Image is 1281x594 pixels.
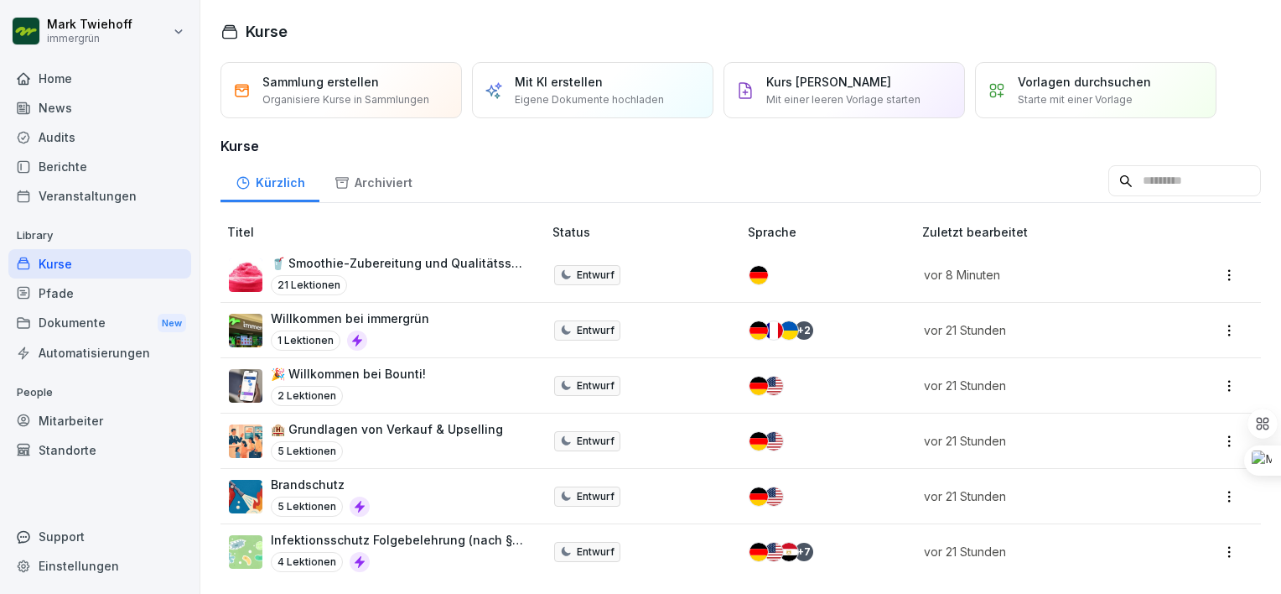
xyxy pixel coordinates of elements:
[271,310,429,327] p: Willkommen bei immergrün
[577,544,615,560] p: Entwurf
[577,268,615,283] p: Entwurf
[780,321,798,340] img: ua.svg
[229,425,262,458] img: a8yn40tlpli2795yia0sxgfc.png
[8,522,191,551] div: Support
[220,159,319,202] a: Kürzlich
[319,159,427,202] a: Archiviert
[515,73,603,91] p: Mit KI erstellen
[795,543,813,561] div: + 7
[924,377,1154,394] p: vor 21 Stunden
[47,33,132,44] p: immergrün
[8,122,191,152] a: Audits
[765,377,783,395] img: us.svg
[271,441,343,461] p: 5 Lektionen
[749,321,768,340] img: de.svg
[8,338,191,367] a: Automatisierungen
[271,552,343,572] p: 4 Lektionen
[577,378,615,393] p: Entwurf
[271,531,526,549] p: Infektionsschutz Folgebelehrung (nach §43 IfSG)
[271,275,347,295] p: 21 Lektionen
[227,223,546,241] p: Titel
[262,73,379,91] p: Sammlung erstellen
[229,369,262,403] img: b4eu0mai1tdt6ksd7nlke1so.png
[8,181,191,211] a: Veranstaltungen
[748,223,915,241] p: Sprache
[749,432,768,451] img: de.svg
[8,64,191,93] a: Home
[158,314,186,333] div: New
[577,434,615,449] p: Entwurf
[765,321,783,340] img: fr.svg
[8,308,191,339] div: Dokumente
[271,476,370,493] p: Brandschutz
[8,435,191,465] a: Standorte
[924,543,1154,560] p: vor 21 Stunden
[8,379,191,406] p: People
[8,551,191,581] a: Einstellungen
[577,489,615,504] p: Entwurf
[8,279,191,308] a: Pfade
[8,93,191,122] a: News
[765,543,783,561] img: us.svg
[765,487,783,506] img: us.svg
[1018,73,1151,91] p: Vorlagen durchsuchen
[229,480,262,513] img: b0iy7e1gfawqjs4nezxuanzk.png
[271,497,343,517] p: 5 Lektionen
[749,377,768,395] img: de.svg
[271,254,526,272] p: 🥤 Smoothie-Zubereitung und Qualitätsstandards bei immergrün
[552,223,741,241] p: Status
[924,321,1154,339] p: vor 21 Stunden
[780,543,798,561] img: eg.svg
[229,535,262,569] img: tgff07aey9ahi6f4hltuk21p.png
[271,386,343,406] p: 2 Lektionen
[8,152,191,181] a: Berichte
[1018,92,1133,107] p: Starte mit einer Vorlage
[229,258,262,292] img: ulpamn7la63b47cntj6ov7ms.png
[271,365,426,383] p: 🎉 Willkommen bei Bounti!
[922,223,1175,241] p: Zuletzt bearbeitet
[246,20,288,43] h1: Kurse
[924,266,1154,284] p: vor 8 Minuten
[749,266,768,284] img: de.svg
[271,420,503,438] p: 🏨 Grundlagen von Verkauf & Upselling
[766,73,891,91] p: Kurs [PERSON_NAME]
[577,323,615,338] p: Entwurf
[229,314,262,347] img: svva00loomdno4b6mcj3rv92.png
[8,308,191,339] a: DokumenteNew
[749,487,768,506] img: de.svg
[262,92,429,107] p: Organisiere Kurse in Sammlungen
[766,92,921,107] p: Mit einer leeren Vorlage starten
[8,249,191,279] a: Kurse
[8,406,191,435] a: Mitarbeiter
[220,136,1261,156] h3: Kurse
[749,543,768,561] img: de.svg
[271,331,340,351] p: 1 Lektionen
[515,92,664,107] p: Eigene Dokumente hochladen
[795,321,813,340] div: + 2
[924,487,1154,505] p: vor 21 Stunden
[8,222,191,249] p: Library
[924,432,1154,450] p: vor 21 Stunden
[47,18,132,32] p: Mark Twiehoff
[765,432,783,451] img: us.svg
